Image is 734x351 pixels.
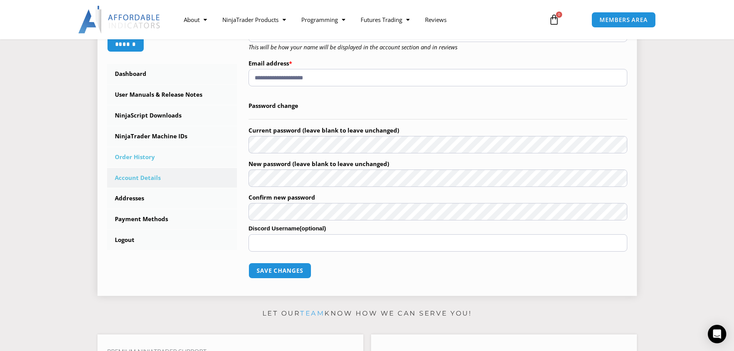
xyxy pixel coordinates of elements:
a: Futures Trading [353,11,417,29]
a: Programming [294,11,353,29]
a: About [176,11,215,29]
a: User Manuals & Release Notes [107,85,237,105]
button: Save changes [249,263,311,279]
a: 0 [537,8,571,31]
a: team [300,309,324,317]
a: Payment Methods [107,209,237,229]
a: Account Details [107,168,237,188]
p: Let our know how we can serve you! [97,307,637,320]
a: NinjaTrader Machine IDs [107,126,237,146]
nav: Menu [176,11,540,29]
nav: Account pages [107,64,237,250]
label: Current password (leave blank to leave unchanged) [249,124,627,136]
a: NinjaTrader Products [215,11,294,29]
em: This will be how your name will be displayed in the account section and in reviews [249,43,457,51]
label: New password (leave blank to leave unchanged) [249,158,627,170]
a: Dashboard [107,64,237,84]
a: Reviews [417,11,454,29]
a: MEMBERS AREA [591,12,656,28]
label: Confirm new password [249,191,627,203]
a: Order History [107,147,237,167]
a: Logout [107,230,237,250]
label: Discord Username [249,223,627,234]
div: Open Intercom Messenger [708,325,726,343]
label: Email address [249,57,627,69]
a: NinjaScript Downloads [107,106,237,126]
span: (optional) [300,225,326,232]
img: LogoAI | Affordable Indicators – NinjaTrader [78,6,161,34]
span: MEMBERS AREA [600,17,648,23]
span: 0 [556,12,562,18]
legend: Password change [249,93,627,119]
a: Addresses [107,188,237,208]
